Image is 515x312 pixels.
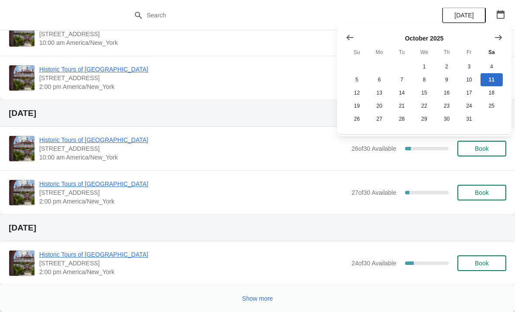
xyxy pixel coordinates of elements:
button: Monday October 20 2025 [368,99,390,112]
button: Sunday October 12 2025 [346,86,368,99]
button: Monday October 13 2025 [368,86,390,99]
span: Show more [242,295,273,302]
span: Historic Tours of [GEOGRAPHIC_DATA] [39,180,347,188]
span: [STREET_ADDRESS] [39,188,347,197]
button: Wednesday October 15 2025 [413,86,435,99]
span: [STREET_ADDRESS] [39,144,347,153]
img: Historic Tours of Flagler College | 74 King Street, St. Augustine, FL, USA | 2:00 pm America/New_... [9,180,34,205]
button: Book [457,185,506,200]
img: Historic Tours of Flagler College | 74 King Street, St. Augustine, FL, USA | 2:00 pm America/New_... [9,65,34,91]
button: Sunday October 26 2025 [346,112,368,125]
span: [STREET_ADDRESS] [39,74,347,82]
button: Friday October 3 2025 [458,60,480,73]
button: Thursday October 2 2025 [436,60,458,73]
th: Tuesday [391,44,413,60]
button: Thursday October 9 2025 [436,73,458,86]
span: 27 of 30 Available [351,189,396,196]
th: Friday [458,44,480,60]
button: Friday October 10 2025 [458,73,480,86]
span: 10:00 am America/New_York [39,153,347,162]
img: Historic Tours of Flagler College | 74 King Street, St. Augustine, FL, USA | 10:00 am America/New... [9,136,34,161]
th: Thursday [436,44,458,60]
button: Thursday October 30 2025 [436,112,458,125]
button: Wednesday October 29 2025 [413,112,435,125]
span: Book [475,260,489,267]
span: Book [475,189,489,196]
th: Monday [368,44,390,60]
span: [STREET_ADDRESS] [39,259,347,268]
span: 26 of 30 Available [351,145,396,152]
span: 2:00 pm America/New_York [39,82,347,91]
button: Thursday October 23 2025 [436,99,458,112]
button: [DATE] [442,7,486,23]
button: Sunday October 19 2025 [346,99,368,112]
span: 2:00 pm America/New_York [39,268,347,276]
span: [DATE] [454,12,474,19]
img: Historic Tours of Flagler College | 74 King Street, St. Augustine, FL, USA | 2:00 pm America/New_... [9,251,34,276]
button: Saturday October 4 2025 [481,60,503,73]
button: Book [457,141,506,156]
button: Saturday October 25 2025 [481,99,503,112]
span: Book [475,145,489,152]
span: Historic Tours of [GEOGRAPHIC_DATA] [39,136,347,144]
button: Tuesday October 7 2025 [391,73,413,86]
input: Search [146,7,386,23]
button: Saturday October 18 2025 [481,86,503,99]
button: Wednesday October 22 2025 [413,99,435,112]
button: Tuesday October 14 2025 [391,86,413,99]
button: Show more [239,291,277,306]
button: Friday October 31 2025 [458,112,480,125]
button: Monday October 27 2025 [368,112,390,125]
button: Show previous month, September 2025 [342,30,358,45]
th: Wednesday [413,44,435,60]
th: Sunday [346,44,368,60]
th: Saturday [481,44,503,60]
button: Tuesday October 28 2025 [391,112,413,125]
span: 24 of 30 Available [351,260,396,267]
h2: [DATE] [9,109,506,118]
button: Sunday October 5 2025 [346,73,368,86]
button: Book [457,255,506,271]
button: Friday October 24 2025 [458,99,480,112]
button: Wednesday October 1 2025 [413,60,435,73]
button: Tuesday October 21 2025 [391,99,413,112]
button: Show next month, November 2025 [491,30,506,45]
img: Historic Tours of Flagler College | 74 King Street, St. Augustine, FL, USA | 10:00 am America/New... [9,21,34,47]
button: Wednesday October 8 2025 [413,73,435,86]
span: 2:00 pm America/New_York [39,197,347,206]
button: Today Saturday October 11 2025 [481,73,503,86]
span: [STREET_ADDRESS] [39,30,347,38]
button: Friday October 17 2025 [458,86,480,99]
span: Historic Tours of [GEOGRAPHIC_DATA] [39,65,347,74]
span: 10:00 am America/New_York [39,38,347,47]
button: Monday October 6 2025 [368,73,390,86]
button: Thursday October 16 2025 [436,86,458,99]
span: Historic Tours of [GEOGRAPHIC_DATA] [39,250,347,259]
h2: [DATE] [9,224,506,232]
